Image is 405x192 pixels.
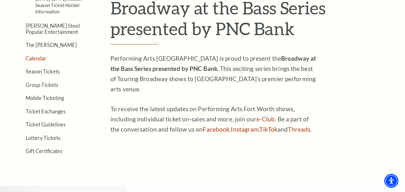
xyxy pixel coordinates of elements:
[110,53,319,94] p: Performing Arts [GEOGRAPHIC_DATA] is proud to present the . This exciting series brings the best ...
[231,126,259,133] a: Instagram - open in a new tab
[26,82,58,88] a: Group Tickets
[259,126,278,133] a: TikTok - open in a new tab
[26,121,66,127] a: Ticket Guidelines
[384,174,398,188] div: Accessibility Menu
[110,55,316,72] strong: Broadway at the Bass Series presented by PNC Bank
[35,3,80,14] a: Season Ticket Holder Information
[256,115,275,123] a: e-Club
[26,68,60,74] a: Season Tickets
[26,23,80,35] a: [PERSON_NAME] Steel Popular Entertainment
[26,108,66,114] a: Ticket Exchanges
[26,95,64,101] a: Mobile Ticketing
[203,126,230,133] a: Facebook - open in a new tab
[26,55,46,61] a: Calendar
[26,42,77,48] a: The [PERSON_NAME]
[26,135,61,141] a: Lottery Tickets
[288,126,310,133] a: Threads - open in a new tab
[26,148,62,154] a: Gift Certificates
[110,104,319,134] p: To receive the latest updates on Performing Arts Fort Worth shows, including individual ticket on...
